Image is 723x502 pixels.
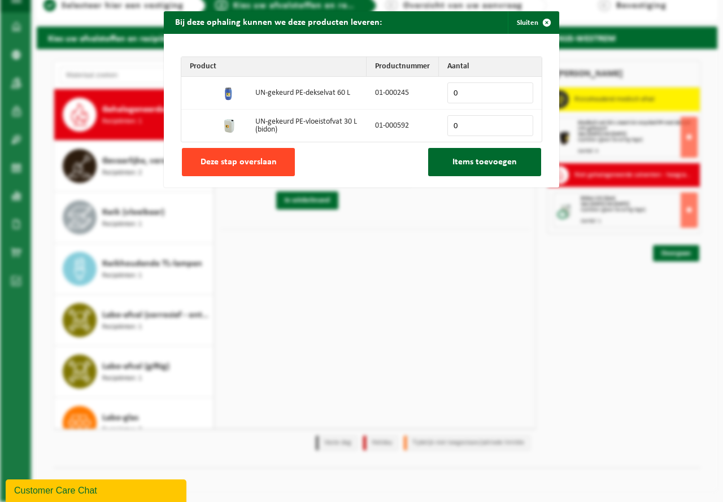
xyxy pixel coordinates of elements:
img: 01-000592 [220,116,238,134]
iframe: chat widget [6,477,189,502]
button: Sluiten [508,11,558,34]
button: Items toevoegen [428,148,541,176]
td: UN-gekeurd PE-dekselvat 60 L [247,77,367,110]
td: UN-gekeurd PE-vloeistofvat 30 L (bidon) [247,110,367,142]
img: 01-000245 [220,83,238,101]
button: Deze stap overslaan [182,148,295,176]
td: 01-000245 [367,77,439,110]
h2: Bij deze ophaling kunnen we deze producten leveren: [164,11,393,33]
th: Productnummer [367,57,439,77]
th: Aantal [439,57,542,77]
th: Product [181,57,367,77]
span: Deze stap overslaan [201,158,277,167]
span: Items toevoegen [452,158,517,167]
td: 01-000592 [367,110,439,142]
